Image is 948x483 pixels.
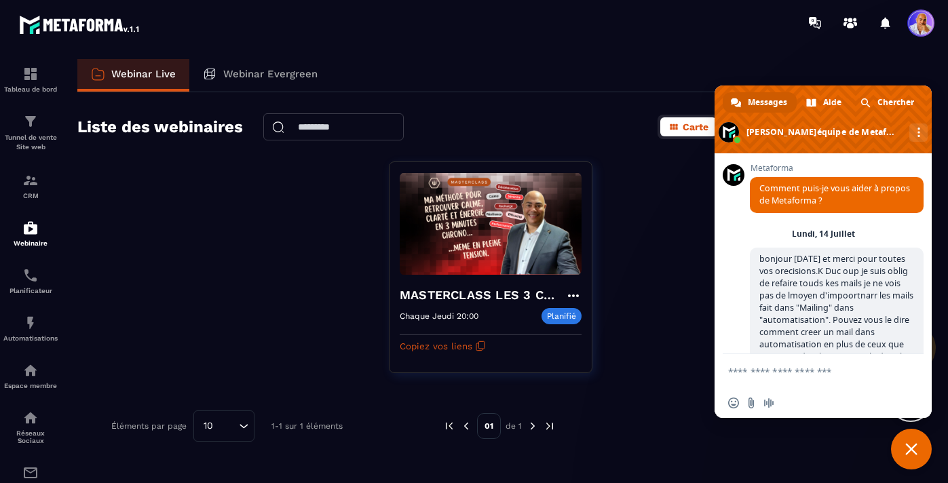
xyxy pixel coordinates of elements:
[3,334,58,342] p: Automatisations
[792,230,855,238] div: Lundi, 14 Juillet
[443,420,455,432] img: prev
[823,92,841,113] span: Aide
[193,410,254,442] div: Search for option
[22,172,39,189] img: formation
[544,420,556,432] img: next
[22,267,39,284] img: scheduler
[400,286,565,305] h4: MASTERCLASS LES 3 CLES CONCRÊTES POUR SURVIVRE MENTALEMENT
[3,429,58,444] p: Réseaux Sociaux
[527,420,539,432] img: next
[19,12,141,37] img: logo
[3,352,58,400] a: automationsautomationsEspace membre
[111,68,176,80] p: Webinar Live
[728,366,888,378] textarea: Entrez votre message...
[22,113,39,130] img: formation
[3,210,58,257] a: automationsautomationsWebinaire
[111,421,187,431] p: Éléments par page
[798,92,851,113] div: Aide
[723,92,797,113] div: Messages
[218,419,235,433] input: Search for option
[22,465,39,481] img: email
[759,253,913,411] span: bonjour [DATE] et merci pour toutes vos orecisions.K Duc oup je suis oblig de refaire touds kes m...
[22,362,39,379] img: automations
[3,133,58,152] p: Tunnel de vente Site web
[746,398,757,408] span: Envoyer un fichier
[3,287,58,294] p: Planificateur
[3,85,58,93] p: Tableau de bord
[3,103,58,162] a: formationformationTunnel de vente Site web
[77,59,189,92] a: Webinar Live
[852,92,924,113] div: Chercher
[3,56,58,103] a: formationformationTableau de bord
[748,92,787,113] span: Messages
[400,311,478,321] p: Chaque Jeudi 20:00
[3,257,58,305] a: schedulerschedulerPlanificateur
[477,413,501,439] p: 01
[3,305,58,352] a: automationsautomationsAutomatisations
[750,163,924,173] span: Metaforma
[891,429,932,469] div: Fermer le chat
[506,421,522,431] p: de 1
[3,400,58,455] a: social-networksocial-networkRéseaux Sociaux
[763,398,774,408] span: Message audio
[460,420,472,432] img: prev
[660,117,717,136] button: Carte
[542,308,582,324] p: Planifié
[3,192,58,199] p: CRM
[877,92,914,113] span: Chercher
[400,172,582,275] img: webinar-background
[683,121,708,132] span: Carte
[400,335,486,357] button: Copiez vos liens
[271,421,343,431] p: 1-1 sur 1 éléments
[759,182,910,206] span: Comment puis-je vous aider à propos de Metaforma ?
[22,66,39,82] img: formation
[3,239,58,247] p: Webinaire
[77,113,243,140] h2: Liste des webinaires
[22,220,39,236] img: automations
[909,123,928,142] div: Autres canaux
[22,410,39,426] img: social-network
[3,382,58,389] p: Espace membre
[199,419,218,433] span: 10
[728,398,739,408] span: Insérer un emoji
[223,68,318,80] p: Webinar Evergreen
[3,162,58,210] a: formationformationCRM
[22,315,39,331] img: automations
